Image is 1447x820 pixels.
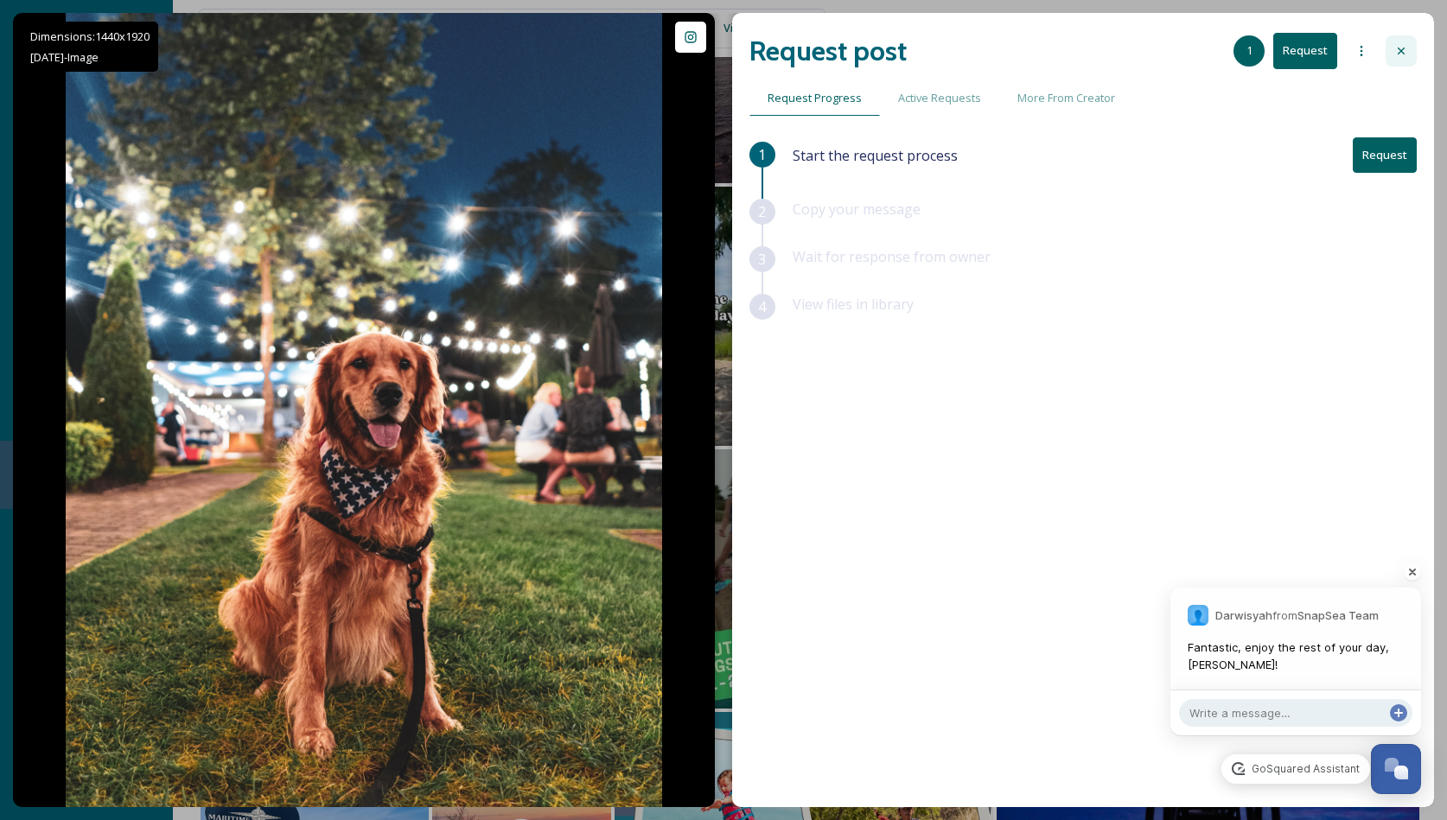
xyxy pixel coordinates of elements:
[793,247,991,266] span: Wait for response from owner
[793,145,958,166] span: Start the request process
[793,200,921,219] span: Copy your message
[1273,33,1337,68] button: Request
[758,201,766,222] span: 2
[1188,605,1208,626] img: f06b7b10aa0fcbe72daa377b86b7a815
[749,30,907,72] h2: Request post
[66,13,661,807] img: Nothing beats an evening at watermarkbrewing !
[1297,608,1379,622] strong: SnapSea Team
[30,49,99,65] span: [DATE] - Image
[793,295,914,314] span: View files in library
[1404,563,1421,581] button: Dismiss
[1017,90,1115,106] span: More From Creator
[1188,639,1404,673] span: Fantastic, enjoy the rest of your day, [PERSON_NAME]!
[1371,744,1421,794] button: Open Chat
[768,90,862,106] span: Request Progress
[758,249,766,270] span: 3
[30,29,150,44] span: Dimensions: 1440 x 1920
[898,90,981,106] span: Active Requests
[1246,42,1253,59] span: 1
[758,144,766,165] span: 1
[1215,608,1272,622] strong: Darwisyah
[1353,137,1417,173] button: Request
[758,296,766,317] span: 4
[1221,754,1369,784] a: GoSquared Assistant
[1215,608,1379,622] p: from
